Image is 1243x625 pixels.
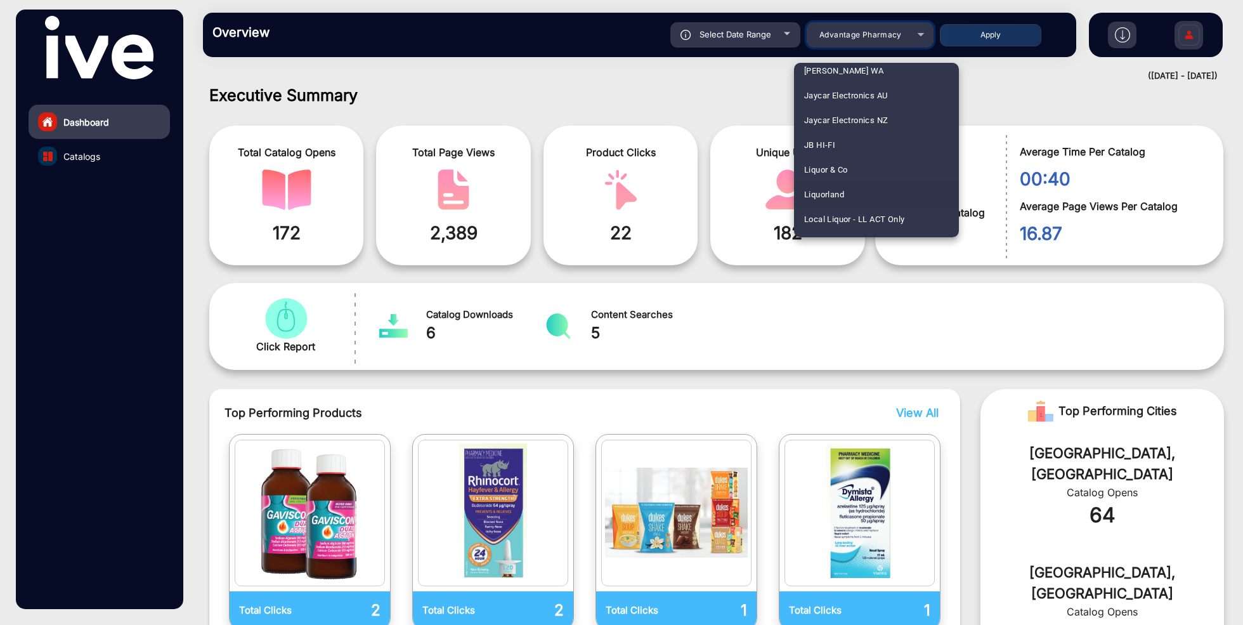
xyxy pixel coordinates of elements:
span: Local Liquor - LL Metro [804,232,892,256]
span: Jaycar Electronics NZ [804,108,888,133]
span: Local Liquor - LL ACT Only [804,207,905,232]
span: Jaycar Electronics AU [804,83,888,108]
span: JB HI-FI [804,133,835,157]
span: Liquorland [804,182,844,207]
span: [PERSON_NAME] WA [804,58,884,83]
span: Liquor & Co [804,157,847,182]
